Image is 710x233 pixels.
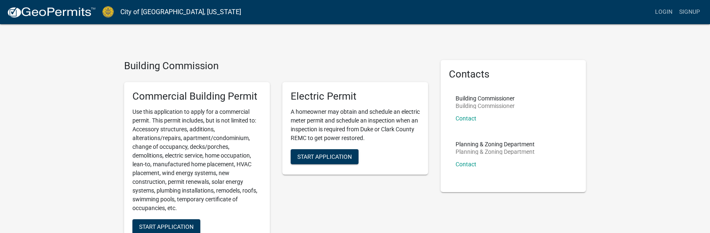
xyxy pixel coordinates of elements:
[139,223,194,230] span: Start Application
[456,95,515,101] p: Building Commissioner
[449,68,578,80] h5: Contacts
[120,5,241,19] a: City of [GEOGRAPHIC_DATA], [US_STATE]
[676,4,703,20] a: Signup
[456,103,515,109] p: Building Commissioner
[291,90,420,103] h5: Electric Permit
[132,108,262,213] p: Use this application to apply for a commercial permit. This permit includes, but is not limited t...
[297,153,352,160] span: Start Application
[291,108,420,143] p: A homeowner may obtain and schedule an electric meter permit and schedule an inspection when an i...
[124,60,428,72] h4: Building Commission
[456,161,476,168] a: Contact
[456,149,535,155] p: Planning & Zoning Department
[291,149,359,164] button: Start Application
[456,141,535,147] p: Planning & Zoning Department
[102,6,114,18] img: City of Jeffersonville, Indiana
[456,115,476,122] a: Contact
[132,90,262,103] h5: Commercial Building Permit
[652,4,676,20] a: Login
